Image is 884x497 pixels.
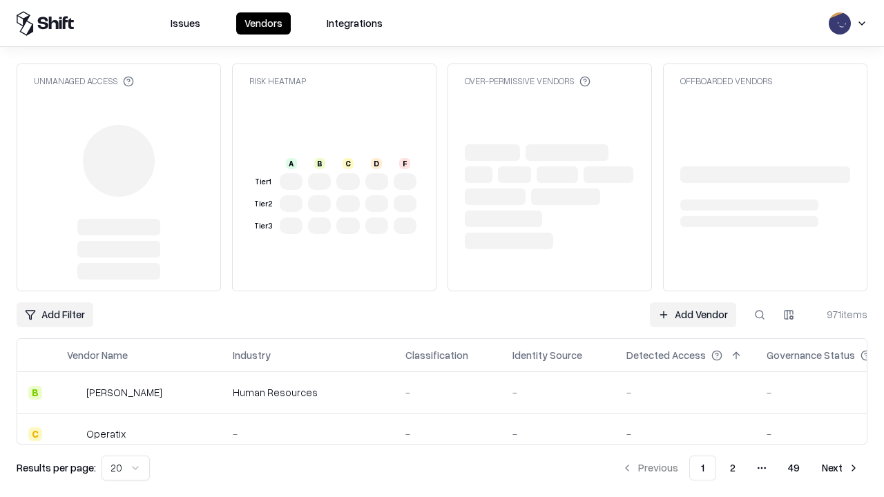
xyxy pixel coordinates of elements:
[613,456,867,480] nav: pagination
[162,12,209,35] button: Issues
[86,427,126,441] div: Operatix
[28,427,42,441] div: C
[343,158,354,169] div: C
[67,348,128,362] div: Vendor Name
[252,198,274,210] div: Tier 2
[252,176,274,188] div: Tier 1
[252,220,274,232] div: Tier 3
[314,158,325,169] div: B
[626,348,706,362] div: Detected Access
[626,427,744,441] div: -
[399,158,410,169] div: F
[67,386,81,400] img: Deel
[233,385,383,400] div: Human Resources
[812,307,867,322] div: 971 items
[512,385,604,400] div: -
[626,385,744,400] div: -
[371,158,382,169] div: D
[17,302,93,327] button: Add Filter
[719,456,747,480] button: 2
[512,427,604,441] div: -
[680,75,772,87] div: Offboarded Vendors
[233,348,271,362] div: Industry
[689,456,716,480] button: 1
[814,456,867,480] button: Next
[249,75,306,87] div: Risk Heatmap
[405,385,490,400] div: -
[286,158,297,169] div: A
[34,75,134,87] div: Unmanaged Access
[86,385,162,400] div: [PERSON_NAME]
[777,456,811,480] button: 49
[233,427,383,441] div: -
[67,427,81,441] img: Operatix
[405,348,468,362] div: Classification
[465,75,590,87] div: Over-Permissive Vendors
[512,348,582,362] div: Identity Source
[28,386,42,400] div: B
[767,348,855,362] div: Governance Status
[318,12,391,35] button: Integrations
[405,427,490,441] div: -
[17,460,96,475] p: Results per page:
[650,302,736,327] a: Add Vendor
[236,12,291,35] button: Vendors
